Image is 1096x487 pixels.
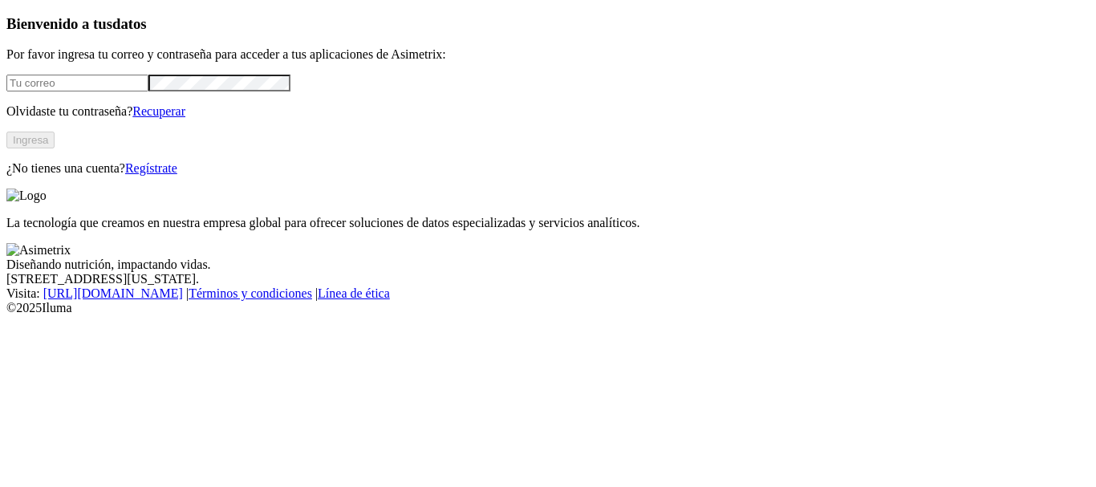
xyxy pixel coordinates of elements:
span: datos [112,15,147,32]
img: Asimetrix [6,243,71,258]
p: Por favor ingresa tu correo y contraseña para acceder a tus aplicaciones de Asimetrix: [6,47,1090,62]
button: Ingresa [6,132,55,148]
div: © 2025 Iluma [6,301,1090,315]
h3: Bienvenido a tus [6,15,1090,33]
div: Visita : | | [6,286,1090,301]
a: Regístrate [125,161,177,175]
p: Olvidaste tu contraseña? [6,104,1090,119]
a: Recuperar [132,104,185,118]
p: La tecnología que creamos en nuestra empresa global para ofrecer soluciones de datos especializad... [6,216,1090,230]
input: Tu correo [6,75,148,91]
img: Logo [6,189,47,203]
div: [STREET_ADDRESS][US_STATE]. [6,272,1090,286]
a: Línea de ética [318,286,390,300]
p: ¿No tienes una cuenta? [6,161,1090,176]
a: Términos y condiciones [189,286,312,300]
div: Diseñando nutrición, impactando vidas. [6,258,1090,272]
a: [URL][DOMAIN_NAME] [43,286,183,300]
